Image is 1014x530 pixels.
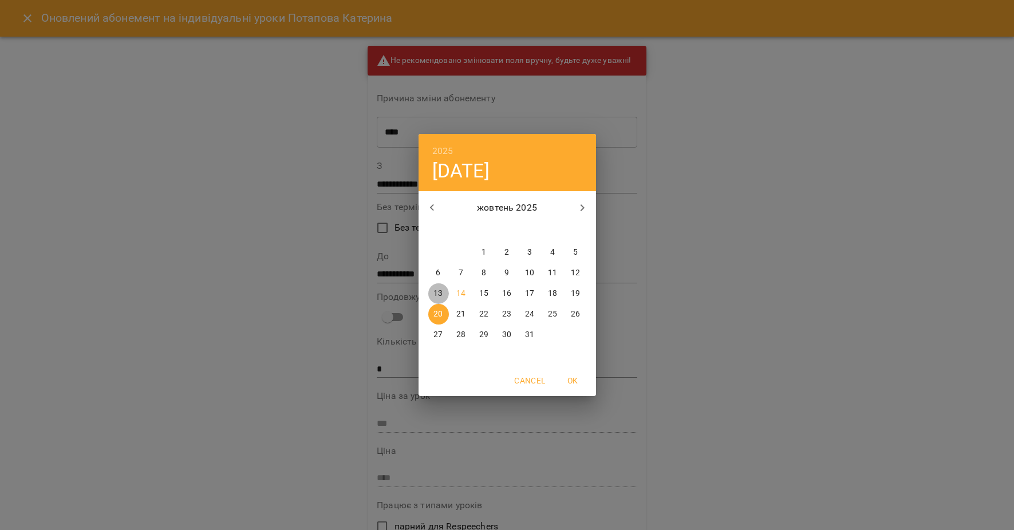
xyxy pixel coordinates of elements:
span: ср [474,225,495,236]
span: чт [497,225,518,236]
button: 26 [566,304,586,325]
button: 29 [474,325,495,345]
button: 5 [566,242,586,263]
p: 17 [525,288,534,299]
button: 14 [451,283,472,304]
p: 7 [459,267,463,279]
p: 5 [573,247,578,258]
p: 6 [436,267,440,279]
p: 19 [571,288,580,299]
p: 8 [482,267,486,279]
p: 25 [548,308,557,320]
button: 16 [497,283,518,304]
p: 9 [504,267,509,279]
p: 31 [525,329,534,341]
button: 25 [543,304,563,325]
button: 13 [428,283,449,304]
p: 24 [525,308,534,320]
button: 23 [497,304,518,325]
span: пт [520,225,540,236]
button: 21 [451,304,472,325]
span: вт [451,225,472,236]
p: 16 [502,288,511,299]
button: OK [555,370,591,391]
button: 6 [428,263,449,283]
button: 10 [520,263,540,283]
p: 18 [548,288,557,299]
p: 27 [433,329,443,341]
p: 22 [479,308,488,320]
button: 2 [497,242,518,263]
p: жовтень 2025 [445,201,569,215]
button: 3 [520,242,540,263]
p: 4 [550,247,555,258]
button: 9 [497,263,518,283]
button: Cancel [510,370,550,391]
p: 3 [527,247,532,258]
button: 8 [474,263,495,283]
p: 28 [456,329,465,341]
p: 14 [456,288,465,299]
p: 15 [479,288,488,299]
button: 22 [474,304,495,325]
button: 17 [520,283,540,304]
button: 19 [566,283,586,304]
p: 29 [479,329,488,341]
button: 31 [520,325,540,345]
p: 2 [504,247,509,258]
span: сб [543,225,563,236]
button: 4 [543,242,563,263]
p: 10 [525,267,534,279]
p: 20 [433,308,443,320]
button: 30 [497,325,518,345]
p: 12 [571,267,580,279]
p: 1 [482,247,486,258]
button: 1 [474,242,495,263]
span: Cancel [514,374,545,387]
button: 24 [520,304,540,325]
span: OK [559,374,587,387]
button: 27 [428,325,449,345]
p: 21 [456,308,465,320]
p: 23 [502,308,511,320]
span: пн [428,225,449,236]
button: 20 [428,304,449,325]
button: 18 [543,283,563,304]
p: 11 [548,267,557,279]
button: 11 [543,263,563,283]
button: [DATE] [432,159,490,183]
button: 28 [451,325,472,345]
p: 30 [502,329,511,341]
p: 13 [433,288,443,299]
button: 2025 [432,143,453,159]
span: нд [566,225,586,236]
button: 12 [566,263,586,283]
button: 7 [451,263,472,283]
p: 26 [571,308,580,320]
button: 15 [474,283,495,304]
